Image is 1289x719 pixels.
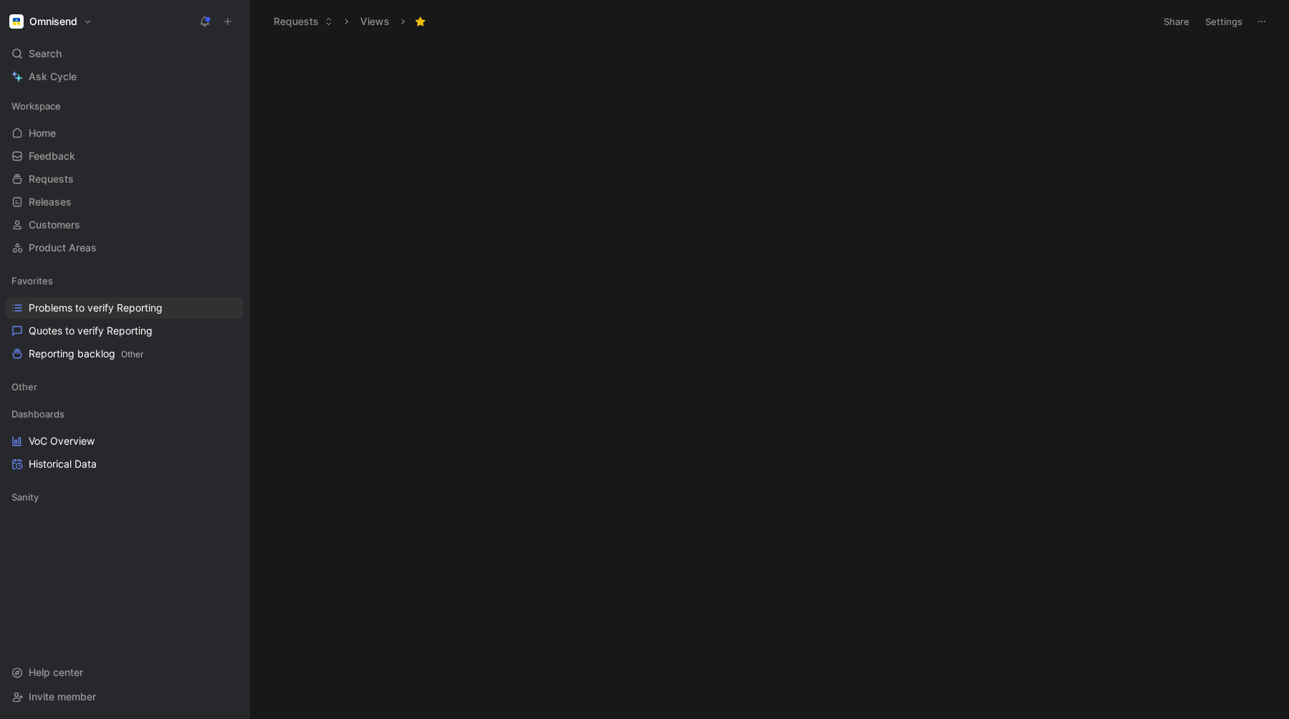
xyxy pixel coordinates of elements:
[29,149,75,163] span: Feedback
[6,214,243,236] a: Customers
[6,320,243,342] a: Quotes to verify Reporting
[11,274,53,288] span: Favorites
[29,666,83,678] span: Help center
[6,430,243,452] a: VoC Overview
[11,99,61,113] span: Workspace
[6,122,243,144] a: Home
[29,434,95,448] span: VoC Overview
[29,241,97,255] span: Product Areas
[6,686,243,708] div: Invite member
[29,301,163,315] span: Problems to verify Reporting
[6,403,243,475] div: DashboardsVoC OverviewHistorical Data
[11,407,64,421] span: Dashboards
[6,95,243,117] div: Workspace
[6,43,243,64] div: Search
[6,66,243,87] a: Ask Cycle
[6,403,243,425] div: Dashboards
[29,45,62,62] span: Search
[9,14,24,29] img: Omnisend
[6,376,243,402] div: Other
[6,662,243,683] div: Help center
[6,486,243,512] div: Sanity
[6,168,243,190] a: Requests
[6,270,243,291] div: Favorites
[29,172,74,186] span: Requests
[29,347,143,362] span: Reporting backlog
[11,380,37,394] span: Other
[29,218,80,232] span: Customers
[6,486,243,508] div: Sanity
[29,324,153,338] span: Quotes to verify Reporting
[29,126,56,140] span: Home
[1199,11,1249,32] button: Settings
[121,349,143,359] span: Other
[6,237,243,259] a: Product Areas
[6,343,243,365] a: Reporting backlogOther
[29,68,77,85] span: Ask Cycle
[6,11,96,32] button: OmnisendOmnisend
[1157,11,1196,32] button: Share
[6,145,243,167] a: Feedback
[267,11,339,32] button: Requests
[11,490,39,504] span: Sanity
[6,453,243,475] a: Historical Data
[29,457,97,471] span: Historical Data
[29,15,77,28] h1: Omnisend
[29,195,72,209] span: Releases
[6,191,243,213] a: Releases
[29,690,96,703] span: Invite member
[6,297,243,319] a: Problems to verify Reporting
[6,376,243,397] div: Other
[354,11,396,32] button: Views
